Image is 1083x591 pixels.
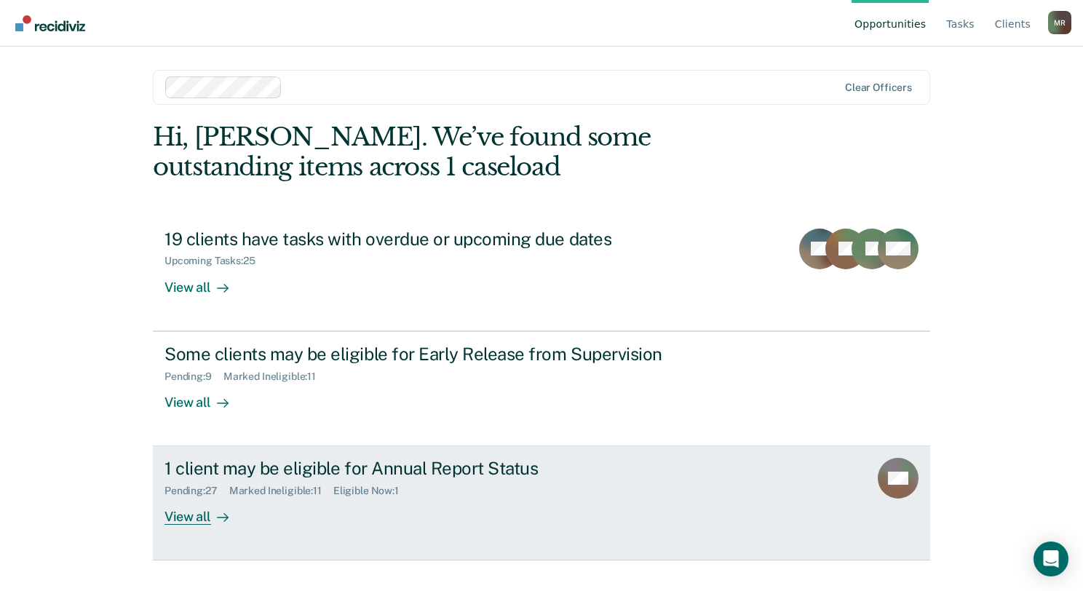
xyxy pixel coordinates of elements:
div: Pending : 9 [164,370,223,383]
button: Profile dropdown button [1048,11,1071,34]
div: Open Intercom Messenger [1034,542,1068,576]
div: M R [1048,11,1071,34]
div: 1 client may be eligible for Annual Report Status [164,458,675,479]
a: 19 clients have tasks with overdue or upcoming due datesUpcoming Tasks:25View all [153,217,930,331]
div: Pending : 27 [164,485,229,497]
div: Some clients may be eligible for Early Release from Supervision [164,344,675,365]
div: Eligible Now : 1 [333,485,410,497]
div: View all [164,497,246,525]
div: Hi, [PERSON_NAME]. We’ve found some outstanding items across 1 caseload [153,122,774,182]
div: Marked Ineligible : 11 [223,370,328,383]
img: Recidiviz [15,15,85,31]
div: View all [164,382,246,410]
a: Some clients may be eligible for Early Release from SupervisionPending:9Marked Ineligible:11View all [153,331,930,446]
a: 1 client may be eligible for Annual Report StatusPending:27Marked Ineligible:11Eligible Now:1View... [153,446,930,560]
div: Marked Ineligible : 11 [229,485,333,497]
div: View all [164,267,246,295]
div: Clear officers [845,82,912,94]
div: Upcoming Tasks : 25 [164,255,267,267]
div: 19 clients have tasks with overdue or upcoming due dates [164,229,675,250]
